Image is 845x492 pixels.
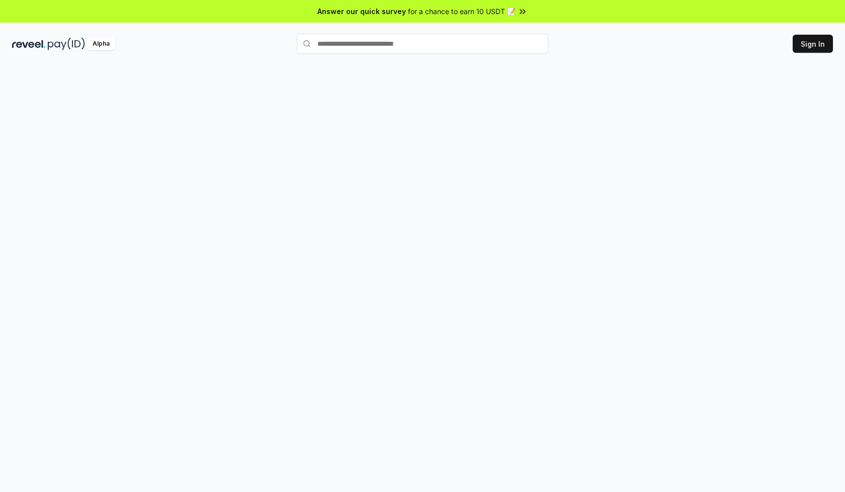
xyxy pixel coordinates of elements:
[48,38,85,50] img: pay_id
[408,6,516,17] span: for a chance to earn 10 USDT 📝
[317,6,406,17] span: Answer our quick survey
[87,38,115,50] div: Alpha
[12,38,46,50] img: reveel_dark
[793,35,833,53] button: Sign In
